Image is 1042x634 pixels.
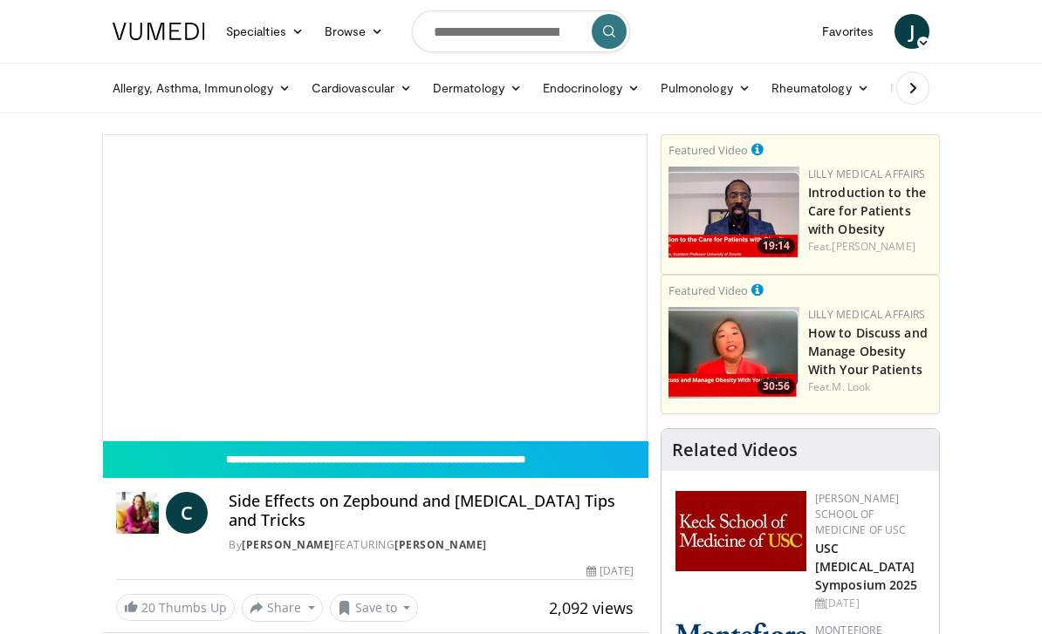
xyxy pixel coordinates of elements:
[412,10,630,52] input: Search topics, interventions
[758,238,795,254] span: 19:14
[808,184,926,237] a: Introduction to the Care for Patients with Obesity
[216,14,314,49] a: Specialties
[166,492,208,534] a: C
[895,14,929,49] a: J
[103,135,647,440] video-js: Video Player
[668,307,799,399] img: c98a6a29-1ea0-4bd5-8cf5-4d1e188984a7.png.150x105_q85_crop-smart_upscale.png
[116,594,235,621] a: 20 Thumbs Up
[832,239,915,254] a: [PERSON_NAME]
[815,596,925,611] div: [DATE]
[229,492,634,529] h4: Side Effects on Zepbound and [MEDICAL_DATA] Tips and Tricks
[761,71,880,106] a: Rheumatology
[668,167,799,258] img: acc2e291-ced4-4dd5-b17b-d06994da28f3.png.150x105_q85_crop-smart_upscale.png
[672,440,798,460] h4: Related Videos
[532,71,650,106] a: Endocrinology
[815,491,907,537] a: [PERSON_NAME] School of Medicine of USC
[549,597,634,618] span: 2,092 views
[668,142,748,158] small: Featured Video
[812,14,884,49] a: Favorites
[832,379,870,394] a: M. Look
[301,71,422,106] a: Cardiovascular
[650,71,761,106] a: Pulmonology
[242,537,334,552] a: [PERSON_NAME]
[242,594,323,622] button: Share
[808,239,932,255] div: Feat.
[314,14,394,49] a: Browse
[668,167,799,258] a: 19:14
[116,492,159,534] img: Dr. Carolynn Francavilla
[808,324,928,378] a: How to Discuss and Manage Obesity With Your Patients
[675,491,806,571] img: 7b941f1f-d101-407a-8bfa-07bd47db01ba.png.150x105_q85_autocrop_double_scale_upscale_version-0.2.jpg
[758,378,795,394] span: 30:56
[141,599,155,616] span: 20
[808,379,932,395] div: Feat.
[113,23,205,40] img: VuMedi Logo
[668,307,799,399] a: 30:56
[815,540,917,593] a: USC [MEDICAL_DATA] Symposium 2025
[229,537,634,553] div: By FEATURING
[394,537,487,552] a: [PERSON_NAME]
[586,563,634,579] div: [DATE]
[808,167,926,181] a: Lilly Medical Affairs
[422,71,532,106] a: Dermatology
[668,283,748,298] small: Featured Video
[102,71,301,106] a: Allergy, Asthma, Immunology
[330,594,419,622] button: Save to
[808,307,926,322] a: Lilly Medical Affairs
